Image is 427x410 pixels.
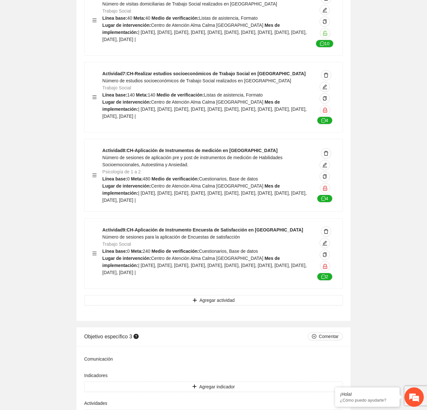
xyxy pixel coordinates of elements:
span: 0 [127,249,130,254]
button: message4 [317,195,333,202]
span: 240 [143,249,150,254]
button: edit [320,160,330,170]
span: Psicología de 1 a 2 [102,169,141,174]
span: Centro de Atención Alma Calma [GEOGRAPHIC_DATA] [151,23,263,28]
strong: Medio de verificación: [156,92,204,97]
button: lock [320,261,330,272]
span: Número de visitas domiciliarias de Trabajo Social realizados en [GEOGRAPHIC_DATA] [102,1,277,6]
button: plus-circleComentar [308,333,343,340]
span: lock [320,264,330,269]
button: copy [320,171,330,182]
span: Agregar actividad [200,297,235,304]
span: 40 [145,15,150,21]
button: message10 [316,40,334,47]
strong: Línea base: [102,15,127,21]
button: copy [320,93,330,104]
div: Comunicación [84,355,343,363]
span: Listas de asistencia, Formato [199,15,258,21]
span: Centro de Atención Alma Calma [GEOGRAPHIC_DATA] [151,183,263,189]
span: question-circle [134,334,139,339]
p: ¿Cómo puedo ayudarte? [340,398,395,403]
button: plusAgregar actividad [84,295,343,305]
span: plus-circle [312,334,316,339]
span: 140 [127,92,134,97]
button: edit [320,238,330,248]
button: unlock [320,28,330,38]
span: | [DATE], [DATE], [DATE], [DATE], [DATE], [DATE], [DATE], [DATE], [DATE], [DATE], [DATE], [DATE] | [102,107,306,119]
span: delete [321,151,331,156]
button: message4 [317,117,333,124]
strong: Mes de implementación: [102,99,280,112]
strong: Medio de verificación: [152,249,199,254]
button: plusAgregar indicador [84,382,343,392]
button: delete [321,70,331,80]
strong: Medio de verificación: [152,176,199,181]
span: menu [92,251,97,256]
strong: Mes de implementación: [102,256,280,268]
span: 0 [127,176,130,181]
span: Cuestionarios, Base de datos [199,176,258,181]
span: copy [323,96,327,101]
strong: Línea base: [102,176,127,181]
span: Centro de Atención Alma Calma [GEOGRAPHIC_DATA] [151,99,263,105]
label: Actividades [84,400,107,407]
span: Número de sesiones para la aplicación de Encuestas de satisfacción [102,234,240,240]
strong: Lugar de intervención: [102,183,151,189]
span: 40 [127,15,132,21]
span: edit [320,241,330,246]
span: Listas de asistencia, Formato [204,92,263,97]
span: message [321,118,326,123]
strong: Lugar de intervención: [102,99,151,105]
strong: Medio de verificación: [152,15,199,21]
span: message [320,41,324,46]
span: | [DATE], [DATE], [DATE], [DATE], [DATE], [DATE], [DATE], [DATE], [DATE], [DATE], [DATE], [DATE] | [102,190,306,203]
span: | [DATE], [DATE], [DATE], [DATE], [DATE], [DATE], [DATE], [DATE], [DATE], [DATE], [DATE], [DATE] | [102,30,306,42]
strong: Actividad 8 : CH-Aplicación de Instrumentos de medición en [GEOGRAPHIC_DATA] [102,148,277,153]
button: edit [320,82,330,92]
strong: Mes de implementación: [102,183,280,196]
span: menu [92,18,97,23]
span: edit [320,7,330,13]
span: Comentar [319,333,339,340]
span: 480 [143,176,150,181]
span: copy [323,252,327,258]
span: Objetivo específico 3 [84,334,140,339]
span: lock [320,186,330,191]
button: copy [320,16,330,27]
strong: Meta: [131,176,143,181]
label: Indicadores [84,372,107,379]
button: lock [320,183,330,193]
span: Estamos en línea. [37,86,89,151]
button: edit [320,5,330,15]
span: edit [320,84,330,89]
strong: Meta: [136,92,148,97]
strong: Línea base: [102,92,127,97]
span: message [321,274,326,280]
span: copy [323,19,327,25]
span: Agregar indicador [199,383,235,390]
strong: Actividad 9 : CH-Aplicación de Instrumento Encuesta de Satisfacción en [GEOGRAPHIC_DATA] [102,227,303,232]
strong: Meta: [131,249,143,254]
textarea: Escriba su mensaje y pulse “Intro” [3,176,123,199]
div: Chatee con nosotros ahora [34,33,108,41]
span: Trabajo Social [102,85,131,90]
span: | [DATE], [DATE], [DATE], [DATE], [DATE], [DATE], [DATE], [DATE], [DATE], [DATE], [DATE], [DATE] | [102,263,306,275]
span: menu [92,173,97,178]
span: copy [323,174,327,179]
button: delete [321,148,331,159]
span: delete [321,73,331,78]
strong: Meta: [134,15,145,21]
span: edit [320,162,330,168]
button: copy [320,250,330,260]
div: ¡Hola! [340,392,395,397]
strong: Línea base: [102,249,127,254]
span: plus [192,384,197,389]
button: delete [321,226,331,237]
span: delete [321,229,331,234]
span: Trabajo Social [102,241,131,247]
strong: Mes de implementación: [102,23,280,35]
span: Número de estudios socioeconómicos de Trabajo Social realizados en [GEOGRAPHIC_DATA] [102,78,291,83]
span: Cuestionarios, Base de datos [199,249,258,254]
span: menu [92,95,97,99]
span: Número de sesiones de aplicación pre y post de instrumentos de medición de Habilidades Socioemoci... [102,155,283,167]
